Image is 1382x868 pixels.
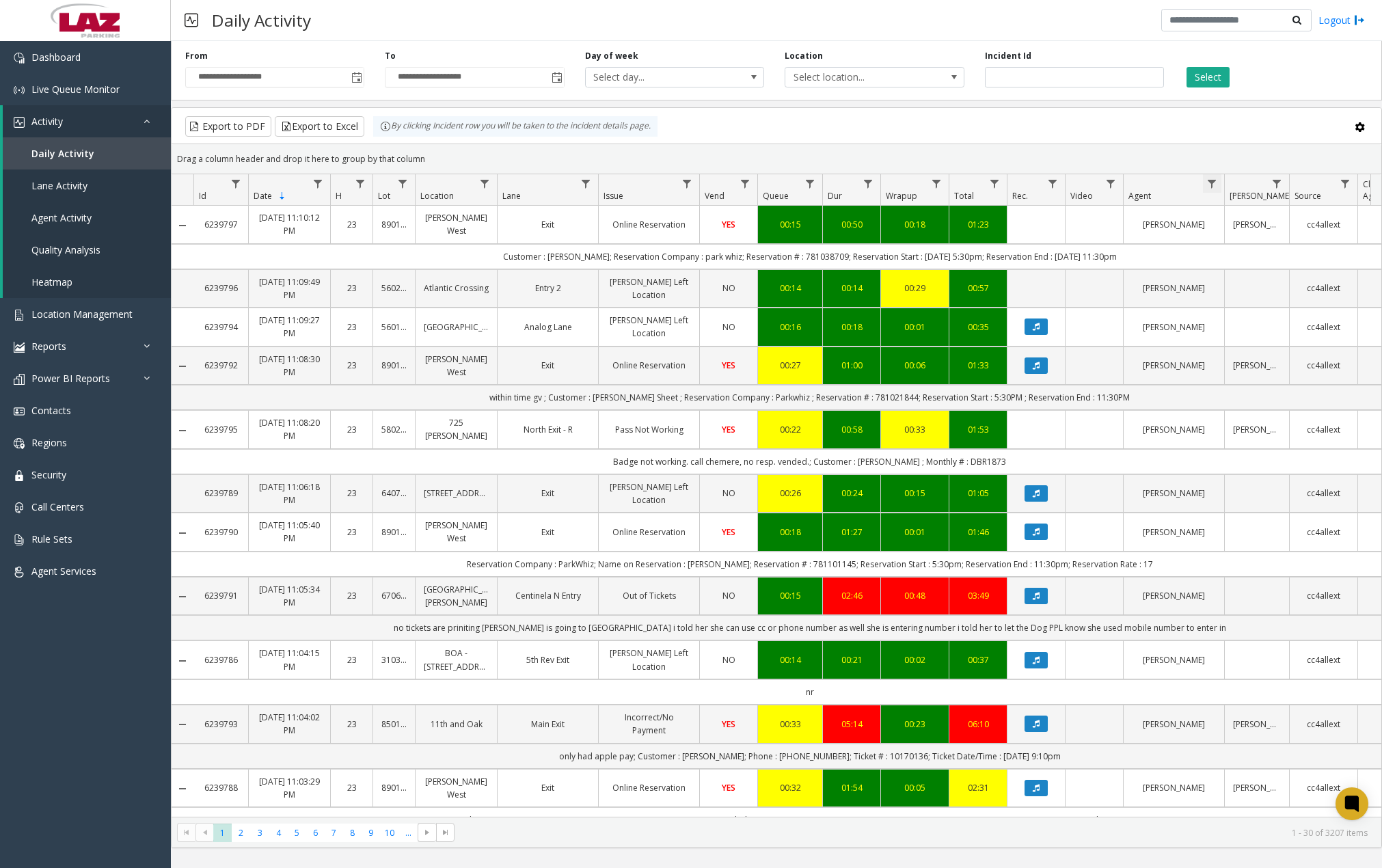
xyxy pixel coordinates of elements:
div: 02:46 [831,589,872,602]
a: Heatmap [3,266,171,298]
a: Collapse Details [172,655,193,666]
button: Select [1187,67,1230,87]
img: 'icon' [14,406,25,417]
a: 670657 [381,589,407,602]
a: Quality Analysis [3,234,171,266]
a: 00:02 [889,653,940,666]
a: Total Filter Menu [986,174,1004,193]
a: cc4allext [1298,321,1349,334]
a: 6239786 [202,653,240,666]
a: 23 [339,526,364,539]
a: 00:18 [766,526,814,539]
a: 00:14 [831,282,872,295]
a: 00:37 [958,653,999,666]
a: 01:54 [831,781,872,794]
a: [DATE] 11:04:15 PM [257,647,322,673]
span: Regions [31,436,67,449]
label: To [385,50,396,62]
a: 00:29 [889,282,940,295]
a: [PERSON_NAME] [1132,218,1216,231]
a: 850107 [381,718,407,731]
span: Go to the last page [436,823,455,842]
div: 00:32 [766,781,814,794]
a: [DATE] 11:09:49 PM [257,275,322,301]
a: Collapse Details [172,361,193,372]
a: YES [708,781,749,794]
a: 6239792 [202,359,240,372]
span: YES [722,718,735,730]
a: 6239789 [202,487,240,500]
a: 00:18 [831,321,872,334]
span: Contacts [31,404,71,417]
a: 02:31 [958,781,999,794]
a: YES [708,218,749,231]
span: YES [722,424,735,435]
a: Exit [506,781,590,794]
a: YES [708,359,749,372]
a: Lot Filter Menu [394,174,412,193]
a: NO [708,282,749,295]
a: cc4allext [1298,526,1349,539]
a: Wrapup Filter Menu [927,174,946,193]
a: 05:14 [831,718,872,731]
a: 01:05 [958,487,999,500]
a: [DATE] 11:06:18 PM [257,480,322,506]
img: 'icon' [14,470,25,481]
a: cc4allext [1298,718,1349,731]
img: 'icon' [14,534,25,545]
span: Rule Sets [31,532,72,545]
a: 00:58 [831,423,872,436]
a: 00:26 [766,487,814,500]
a: cc4allext [1298,282,1349,295]
a: Collapse Details [172,425,193,436]
a: Online Reservation [607,526,691,539]
a: 01:23 [958,218,999,231]
span: Agent Activity [31,211,92,224]
a: 890163 [381,359,407,372]
a: YES [708,423,749,436]
a: [PERSON_NAME] West [424,775,489,801]
a: 310314 [381,653,407,666]
a: cc4allext [1298,589,1349,602]
a: [GEOGRAPHIC_DATA] [424,321,489,334]
a: cc4allext [1298,423,1349,436]
a: Collapse Details [172,528,193,539]
a: [PERSON_NAME] [1132,321,1216,334]
span: Daily Activity [31,147,94,160]
a: 00:23 [889,718,940,731]
a: 00:33 [889,423,940,436]
img: 'icon' [14,117,25,128]
a: NO [708,487,749,500]
a: Video Filter Menu [1102,174,1120,193]
a: [PERSON_NAME] Left Location [607,275,691,301]
span: Select day... [586,68,728,87]
span: Activity [31,115,63,128]
a: Logout [1318,13,1365,27]
a: Exit [506,218,590,231]
a: 01:00 [831,359,872,372]
a: 6239797 [202,218,240,231]
a: Out of Tickets [607,589,691,602]
a: 00:15 [766,218,814,231]
a: North Exit - R [506,423,590,436]
a: Entry 2 [506,282,590,295]
a: [PERSON_NAME] [1132,359,1216,372]
a: 6239791 [202,589,240,602]
a: 00:15 [766,589,814,602]
a: [DATE] 11:08:20 PM [257,416,322,442]
a: [DATE] 11:04:02 PM [257,711,322,737]
a: 23 [339,218,364,231]
a: 640738 [381,487,407,500]
div: 00:57 [958,282,999,295]
a: Exit [506,487,590,500]
a: 23 [339,589,364,602]
a: 01:53 [958,423,999,436]
img: 'icon' [14,53,25,64]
